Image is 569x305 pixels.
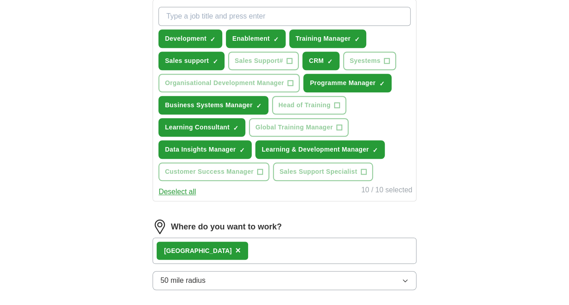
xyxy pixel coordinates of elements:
[158,162,269,181] button: Customer Success Manager
[349,56,380,66] span: Syestems
[158,118,245,137] button: Learning Consultant✓
[153,219,167,234] img: location.png
[158,96,268,114] button: Business Systems Manager✓
[273,36,279,43] span: ✓
[153,271,416,290] button: 50 mile radius
[373,147,378,154] span: ✓
[256,102,262,110] span: ✓
[302,52,339,70] button: CRM✓
[232,34,270,43] span: Enablement
[158,140,252,159] button: Data Insights Manager✓
[303,74,391,92] button: Programme Manager✓
[361,185,412,197] div: 10 / 10 selected
[272,96,346,114] button: Head of Training
[249,118,349,137] button: Global Training Manager
[239,147,245,154] span: ✓
[273,162,373,181] button: Sales Support Specialist
[255,123,333,132] span: Global Training Manager
[233,124,239,132] span: ✓
[165,123,230,132] span: Learning Consultant
[165,34,206,43] span: Development
[235,245,241,255] span: ×
[296,34,351,43] span: Training Manager
[158,52,225,70] button: Sales support✓
[379,80,385,87] span: ✓
[278,100,330,110] span: Head of Training
[212,58,218,65] span: ✓
[255,140,385,159] button: Learning & Development Manager✓
[235,244,241,257] button: ×
[234,56,283,66] span: Sales Support#
[158,186,196,197] button: Deselect all
[343,52,396,70] button: Syestems
[289,29,367,48] button: Training Manager✓
[165,56,209,66] span: Sales support
[158,7,410,26] input: Type a job title and press enter
[228,52,299,70] button: Sales Support#
[262,145,369,154] span: Learning & Development Manager
[160,275,206,286] span: 50 mile radius
[171,221,282,233] label: Where do you want to work?
[210,36,215,43] span: ✓
[165,167,253,176] span: Customer Success Manager
[158,74,300,92] button: Organisational Development Manager
[158,29,222,48] button: Development✓
[164,246,232,256] div: [GEOGRAPHIC_DATA]
[165,78,284,88] span: Organisational Development Manager
[327,58,333,65] span: ✓
[310,78,375,88] span: Programme Manager
[279,167,357,176] span: Sales Support Specialist
[354,36,359,43] span: ✓
[165,145,236,154] span: Data Insights Manager
[309,56,324,66] span: CRM
[226,29,286,48] button: Enablement✓
[165,100,253,110] span: Business Systems Manager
